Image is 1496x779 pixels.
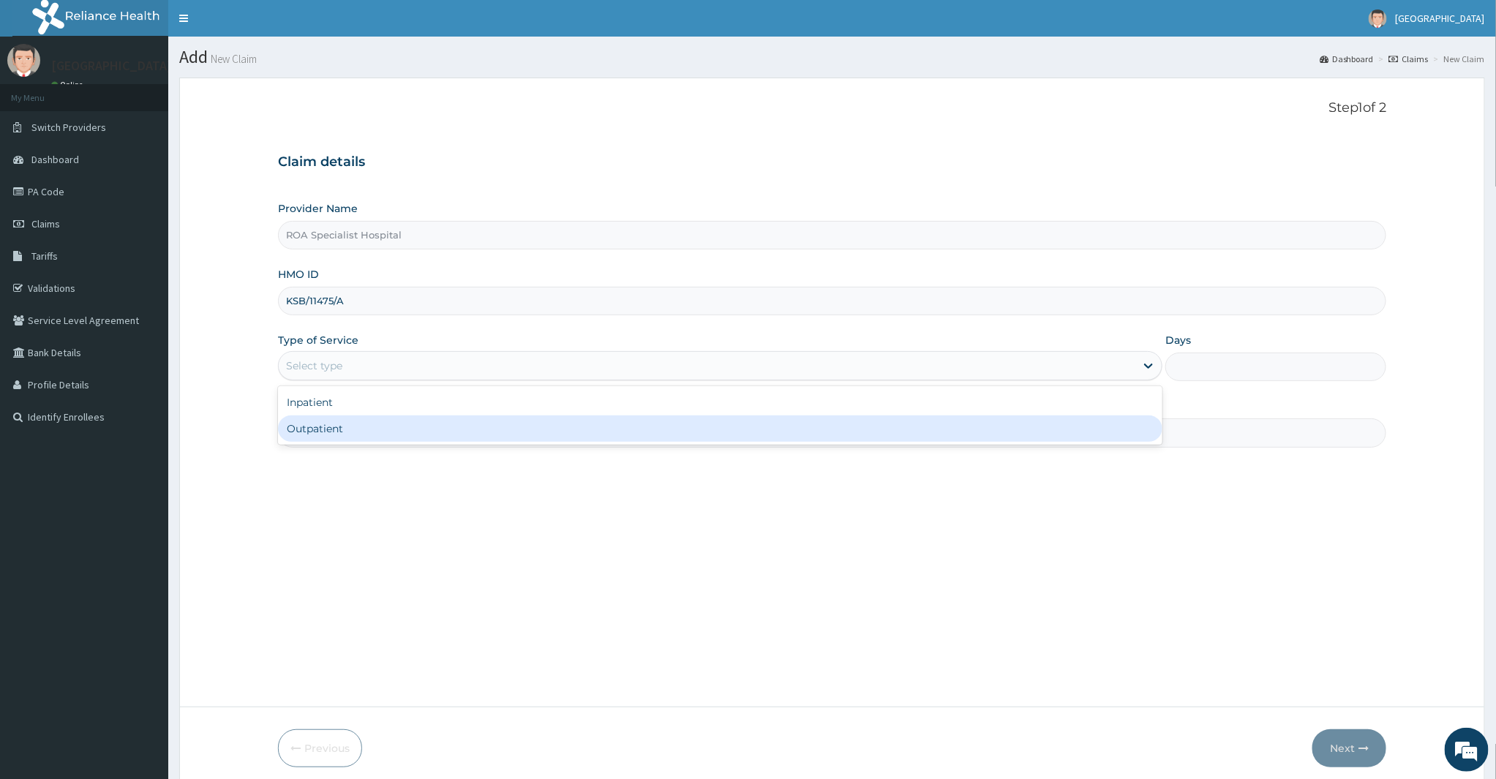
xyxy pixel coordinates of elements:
[76,82,246,101] div: Chat with us now
[1320,53,1374,65] a: Dashboard
[51,80,86,90] a: Online
[278,267,319,282] label: HMO ID
[1389,53,1429,65] a: Claims
[7,44,40,77] img: User Image
[278,333,358,347] label: Type of Service
[278,415,1162,442] div: Outpatient
[1430,53,1485,65] li: New Claim
[278,287,1387,315] input: Enter HMO ID
[31,217,60,230] span: Claims
[1312,729,1386,767] button: Next
[1396,12,1485,25] span: [GEOGRAPHIC_DATA]
[51,59,172,72] p: [GEOGRAPHIC_DATA]
[85,184,202,332] span: We're online!
[27,73,59,110] img: d_794563401_company_1708531726252_794563401
[286,358,342,373] div: Select type
[31,153,79,166] span: Dashboard
[7,399,279,451] textarea: Type your message and hit 'Enter'
[278,154,1387,170] h3: Claim details
[278,389,1162,415] div: Inpatient
[278,729,362,767] button: Previous
[1369,10,1387,28] img: User Image
[31,121,106,134] span: Switch Providers
[278,100,1387,116] p: Step 1 of 2
[31,249,58,263] span: Tariffs
[278,201,358,216] label: Provider Name
[208,53,257,64] small: New Claim
[1165,333,1191,347] label: Days
[240,7,275,42] div: Minimize live chat window
[179,48,1485,67] h1: Add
